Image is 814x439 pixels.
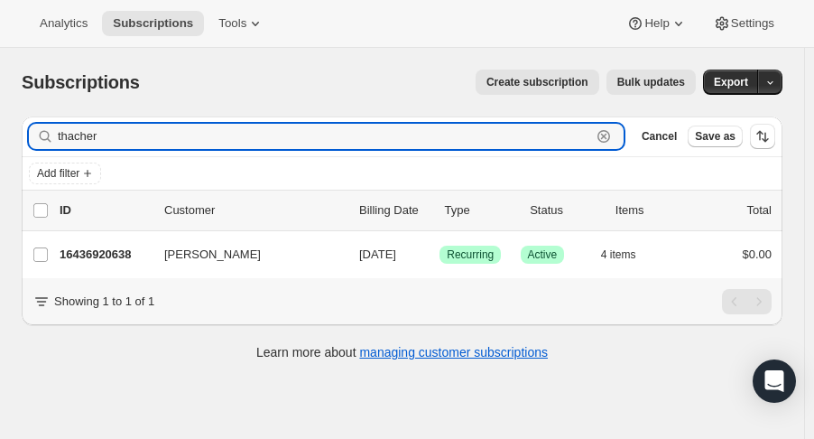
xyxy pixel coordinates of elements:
span: [DATE] [359,248,396,261]
p: Status [530,201,601,219]
button: Sort the results [750,124,775,149]
span: Help [644,16,669,31]
span: Save as [695,129,735,144]
span: Create subscription [486,75,588,89]
span: Subscriptions [113,16,193,31]
span: Active [528,248,558,262]
span: Analytics [40,16,88,31]
button: Add filter [29,163,101,184]
button: Export [703,70,759,95]
p: 16436920638 [60,246,150,264]
span: Tools [218,16,246,31]
button: Analytics [29,11,98,36]
span: Recurring [447,248,494,262]
p: Showing 1 to 1 of 1 [54,293,154,311]
span: Bulk updates [617,75,685,89]
nav: Pagination [722,289,772,314]
span: [PERSON_NAME] [164,246,261,264]
button: Tools [208,11,275,36]
button: Settings [702,11,785,36]
span: Export [714,75,748,89]
p: Learn more about [256,343,548,361]
input: Filter subscribers [58,124,591,149]
span: Add filter [37,166,79,181]
a: managing customer subscriptions [359,345,548,360]
p: Customer [164,201,345,219]
p: Billing Date [359,201,430,219]
button: 4 items [601,242,656,267]
button: Subscriptions [102,11,204,36]
button: Save as [688,126,743,147]
span: Settings [731,16,774,31]
button: Help [615,11,698,36]
button: Create subscription [476,70,599,95]
span: Subscriptions [22,72,140,92]
p: Total [747,201,772,219]
div: Items [615,201,687,219]
div: Type [445,201,516,219]
span: 4 items [601,248,636,262]
p: ID [60,201,150,219]
button: [PERSON_NAME] [153,240,334,269]
div: Open Intercom Messenger [753,360,796,403]
div: IDCustomerBilling DateTypeStatusItemsTotal [60,201,772,219]
div: 16436920638[PERSON_NAME][DATE]SuccessRecurringSuccessActive4 items$0.00 [60,242,772,267]
span: Cancel [642,129,677,144]
button: Bulk updates [606,70,696,95]
span: $0.00 [742,248,772,261]
button: Clear [595,127,613,145]
button: Cancel [634,126,684,147]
